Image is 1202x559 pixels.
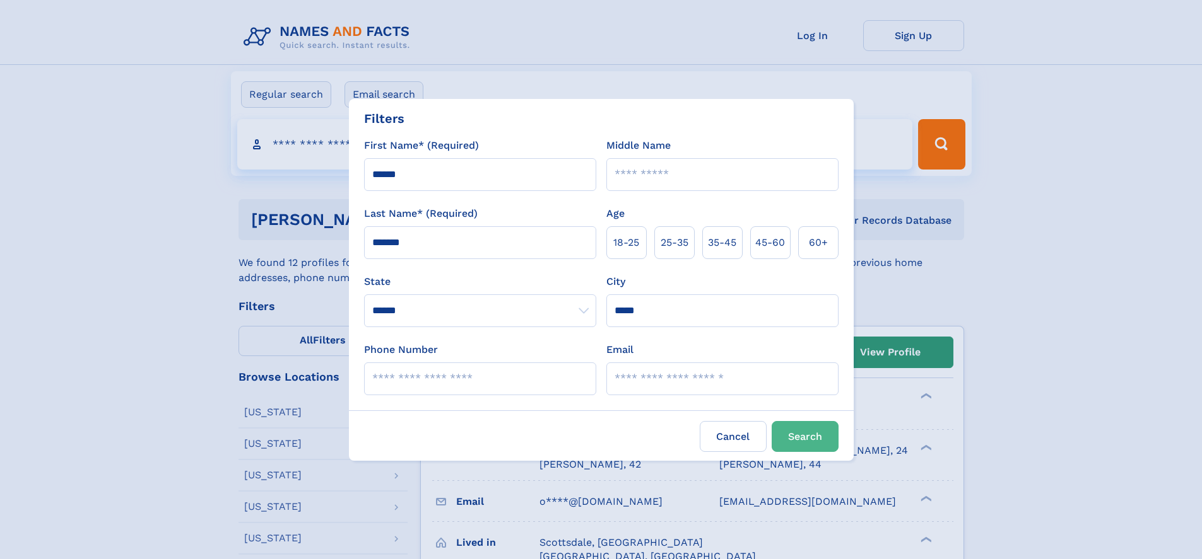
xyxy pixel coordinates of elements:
span: 45‑60 [755,235,785,250]
label: Last Name* (Required) [364,206,478,221]
label: First Name* (Required) [364,138,479,153]
label: Middle Name [606,138,671,153]
button: Search [772,421,839,452]
div: Filters [364,109,404,128]
span: 25‑35 [661,235,688,250]
span: 35‑45 [708,235,736,250]
label: Age [606,206,625,221]
label: City [606,274,625,289]
span: 60+ [809,235,828,250]
span: 18‑25 [613,235,639,250]
label: State [364,274,596,289]
label: Phone Number [364,342,438,357]
label: Email [606,342,633,357]
label: Cancel [700,421,767,452]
